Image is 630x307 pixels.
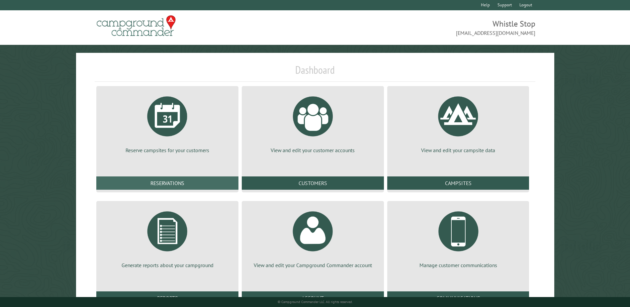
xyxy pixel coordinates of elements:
p: Manage customer communications [395,261,521,269]
a: Manage customer communications [395,206,521,269]
p: View and edit your customer accounts [250,147,376,154]
p: View and edit your campsite data [395,147,521,154]
a: Communications [387,291,529,305]
a: Campsites [387,176,529,190]
a: View and edit your customer accounts [250,91,376,154]
small: © Campground Commander LLC. All rights reserved. [278,300,353,304]
a: Reservations [96,176,238,190]
h1: Dashboard [95,63,535,82]
p: View and edit your Campground Commander account [250,261,376,269]
a: Account [242,291,384,305]
a: Reserve campsites for your customers [104,91,230,154]
a: Reports [96,291,238,305]
a: Generate reports about your campground [104,206,230,269]
span: Whistle Stop [EMAIL_ADDRESS][DOMAIN_NAME] [315,18,535,37]
a: Customers [242,176,384,190]
a: View and edit your Campground Commander account [250,206,376,269]
a: View and edit your campsite data [395,91,521,154]
p: Generate reports about your campground [104,261,230,269]
p: Reserve campsites for your customers [104,147,230,154]
img: Campground Commander [95,13,178,39]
